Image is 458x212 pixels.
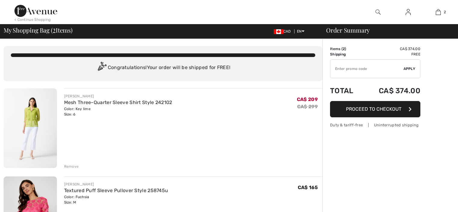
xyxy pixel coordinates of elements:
img: Canadian Dollar [274,29,283,34]
span: CAD [274,29,293,33]
a: Sign In [401,8,416,16]
div: [PERSON_NAME] [64,182,168,187]
span: 2 [53,26,56,33]
span: EN [297,29,304,33]
div: Duty & tariff-free | Uninterrupted shipping [330,122,420,128]
span: CA$ 165 [298,185,318,190]
td: Free [363,52,420,57]
div: Remove [64,164,79,169]
td: Shipping [330,52,363,57]
div: < Continue Shopping [14,17,51,22]
span: My Shopping Bag ( Items) [4,27,73,33]
a: 2 [423,8,453,16]
div: [PERSON_NAME] [64,93,172,99]
a: Textured Puff Sleeve Pullover Style 258745u [64,188,168,193]
a: Mesh Three-Quarter Sleeve Shirt Style 242102 [64,100,172,105]
img: search the website [375,8,381,16]
img: My Bag [436,8,441,16]
td: Total [330,81,363,101]
input: Promo code [330,60,403,78]
img: 1ère Avenue [14,5,57,17]
s: CA$ 299 [297,104,318,109]
td: CA$ 374.00 [363,81,420,101]
span: 2 [343,47,345,51]
span: 2 [444,9,446,15]
img: Congratulation2.svg [96,62,108,74]
div: Color: Fuchsia Size: M [64,194,168,205]
span: Apply [403,66,416,71]
div: Color: Key lime Size: 6 [64,106,172,117]
button: Proceed to Checkout [330,101,420,117]
img: Mesh Three-Quarter Sleeve Shirt Style 242102 [4,88,57,168]
td: Items ( ) [330,46,363,52]
img: My Info [406,8,411,16]
div: Congratulations! Your order will be shipped for FREE! [11,62,315,74]
div: Order Summary [319,27,454,33]
span: CA$ 209 [297,97,318,102]
span: Proceed to Checkout [346,106,401,112]
td: CA$ 374.00 [363,46,420,52]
